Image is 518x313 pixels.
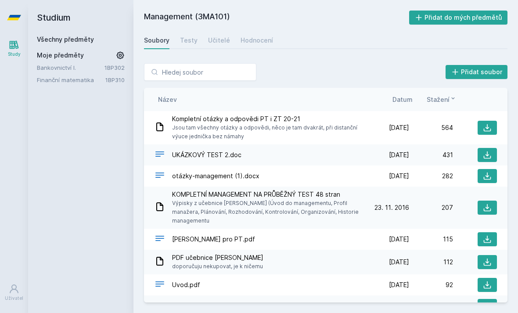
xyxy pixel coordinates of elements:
button: Přidat do mých předmětů [409,11,508,25]
span: Uvod.pdf [172,281,200,289]
span: Moje předměty [37,51,84,60]
span: Stažení [427,95,450,104]
div: 564 [409,123,453,132]
span: [DATE] [389,281,409,289]
div: 282 [409,172,453,180]
span: [DATE] [389,302,409,310]
a: 1BP302 [104,64,125,71]
span: [DATE] [389,235,409,244]
div: 112 [409,258,453,266]
a: Všechny předměty [37,36,94,43]
button: Stažení [427,95,457,104]
div: PDF [155,279,165,291]
span: [DATE] [389,123,409,132]
div: 115 [409,235,453,244]
button: Datum [392,95,413,104]
div: 82 [409,302,453,310]
span: doporučuju nekupovat, je k ničemu [172,262,263,271]
span: Planovani.pdf [172,302,212,310]
div: Testy [180,36,198,45]
a: Hodnocení [241,32,273,49]
a: Study [2,35,26,62]
div: DOCX [155,170,165,183]
input: Hledej soubor [144,63,256,81]
a: Bankovnictví I. [37,63,104,72]
div: Učitelé [208,36,230,45]
span: [DATE] [389,151,409,159]
a: Uživatel [2,279,26,306]
span: Jsou tam všechny otázky a odpovědi, něco je tam dvakrát, při distanční výuce jednička bez námahy [172,123,362,141]
a: Učitelé [208,32,230,49]
div: 431 [409,151,453,159]
a: Finanční matematika [37,76,105,84]
h2: Management (3MA101) [144,11,409,25]
a: Testy [180,32,198,49]
div: 92 [409,281,453,289]
span: [DATE] [389,172,409,180]
div: 207 [409,203,453,212]
div: Uživatel [5,295,23,302]
span: [DATE] [389,258,409,266]
span: PDF učebnice [PERSON_NAME] [172,253,263,262]
span: 23. 11. 2016 [374,203,409,212]
div: DOC [155,149,165,162]
button: Přidat soubor [446,65,508,79]
div: Study [8,51,21,58]
span: otázky-management (1).docx [172,172,259,180]
span: [PERSON_NAME] pro PT.pdf [172,235,255,244]
span: UKÁZKOVÝ TEST 2.doc [172,151,241,159]
div: Hodnocení [241,36,273,45]
a: Soubory [144,32,169,49]
button: Název [158,95,177,104]
span: Výpisky z učebnice [PERSON_NAME] (Úvod do managementu, Profil manažera, Plánování, Rozhodování, K... [172,199,362,225]
div: PDF [155,233,165,246]
div: PDF [155,300,165,313]
span: KOMPLETNÍ MANAGEMENT NA PRŮBĚŽNÝ TEST 48 stran [172,190,362,199]
span: Kompletní otázky a odpovědi PT i ZT 20-21 [172,115,362,123]
a: 1BP310 [105,76,125,83]
div: Soubory [144,36,169,45]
